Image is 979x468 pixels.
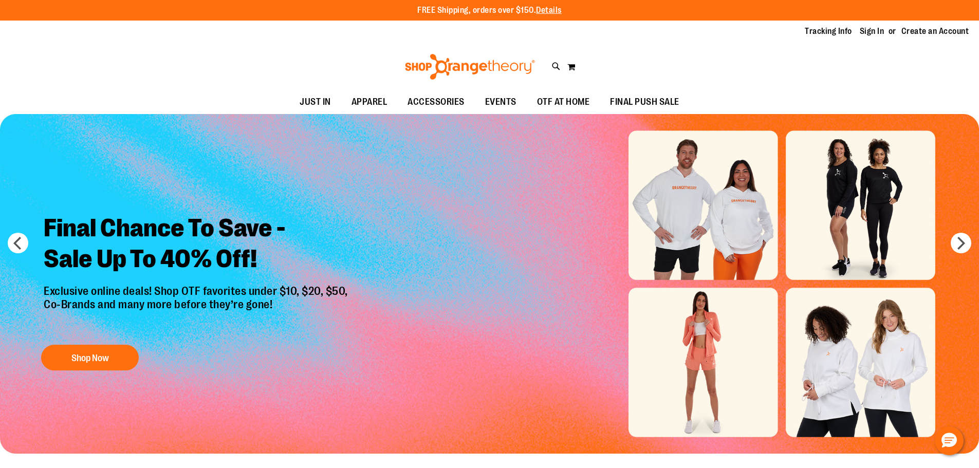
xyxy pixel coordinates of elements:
h2: Final Chance To Save - Sale Up To 40% Off! [36,205,358,285]
button: Hello, have a question? Let’s chat. [935,426,964,455]
a: Details [536,6,562,15]
button: next [951,233,971,253]
span: FINAL PUSH SALE [610,90,679,114]
p: FREE Shipping, orders over $150. [417,5,562,16]
a: APPAREL [341,90,398,114]
span: ACCESSORIES [408,90,465,114]
a: EVENTS [475,90,527,114]
button: Shop Now [41,345,139,370]
button: prev [8,233,28,253]
p: Exclusive online deals! Shop OTF favorites under $10, $20, $50, Co-Brands and many more before th... [36,285,358,335]
a: Final Chance To Save -Sale Up To 40% Off! Exclusive online deals! Shop OTF favorites under $10, $... [36,205,358,376]
a: OTF AT HOME [527,90,600,114]
img: Shop Orangetheory [403,54,537,80]
a: Tracking Info [805,26,852,37]
a: FINAL PUSH SALE [600,90,690,114]
span: OTF AT HOME [537,90,590,114]
a: ACCESSORIES [397,90,475,114]
a: JUST IN [289,90,341,114]
span: EVENTS [485,90,516,114]
a: Create an Account [901,26,969,37]
a: Sign In [860,26,884,37]
span: JUST IN [300,90,331,114]
span: APPAREL [352,90,387,114]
